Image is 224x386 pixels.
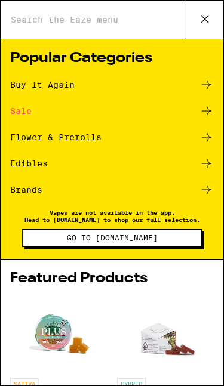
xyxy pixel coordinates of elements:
[10,107,32,115] div: Sale
[22,209,202,223] p: Vapes are not available in the app. Head to [DOMAIN_NAME] to shop our full selection.
[128,298,202,372] img: WYLD - Huckleberry Gummies
[22,298,96,372] img: PLUS - Island Maui Haze Solventless Gummies
[10,159,48,168] div: Edibles
[10,81,75,89] div: Buy It Again
[10,14,186,25] input: Search the Eaze menu
[10,183,214,197] a: Brands
[10,186,42,194] div: Brands
[10,133,102,141] div: Flower & Prerolls
[10,156,214,171] a: Edibles
[22,229,202,247] button: Go to [DOMAIN_NAME]
[67,234,158,242] span: Go to [DOMAIN_NAME]
[10,130,214,144] a: Flower & Prerolls
[10,271,214,286] h1: Featured Products
[10,104,214,118] a: Sale
[10,78,214,92] a: Buy It Again
[10,51,214,66] h1: Popular Categories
